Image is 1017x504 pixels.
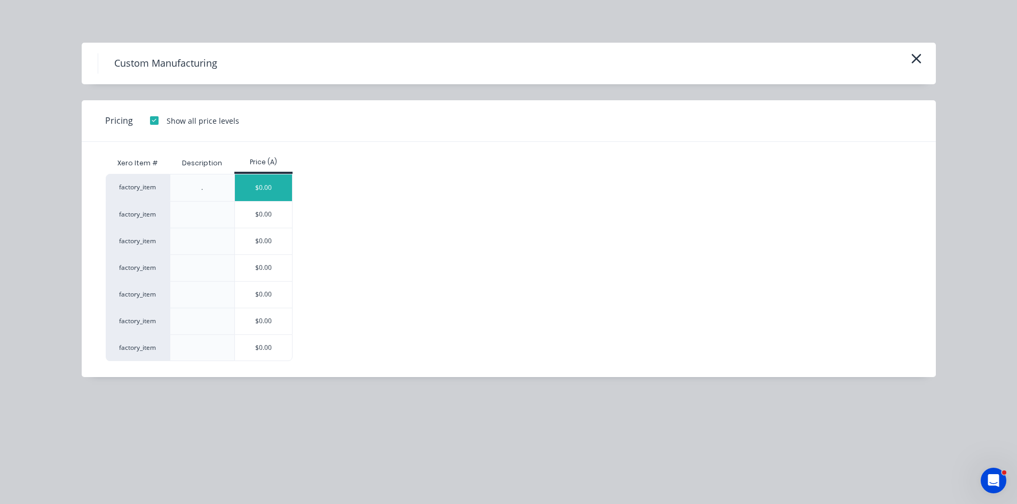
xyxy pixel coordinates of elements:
[174,150,231,177] div: Description
[106,228,170,254] div: factory_item
[98,53,233,74] h4: Custom Manufacturing
[106,308,170,334] div: factory_item
[234,157,293,167] div: Price (A)
[105,114,133,127] span: Pricing
[167,115,239,126] div: Show all price levels
[106,174,170,201] div: factory_item
[106,281,170,308] div: factory_item
[106,153,170,174] div: Xero Item #
[235,335,292,361] div: $0.00
[106,334,170,361] div: factory_item
[235,255,292,281] div: $0.00
[201,183,203,193] div: .
[235,282,292,308] div: $0.00
[235,174,292,201] div: $0.00
[235,228,292,254] div: $0.00
[106,254,170,281] div: factory_item
[235,202,292,228] div: $0.00
[981,468,1006,493] iframe: Intercom live chat
[235,308,292,334] div: $0.00
[106,201,170,228] div: factory_item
